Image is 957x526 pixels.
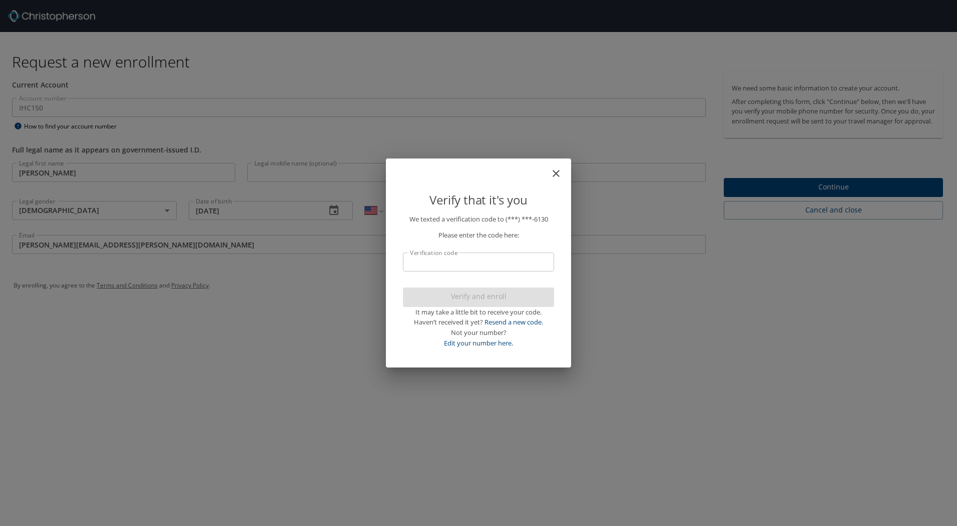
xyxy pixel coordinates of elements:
a: Edit your number here. [444,338,513,347]
p: Verify that it's you [403,190,554,209]
p: We texted a verification code to (***) ***- 6130 [403,214,554,224]
div: Haven’t received it yet? [403,317,554,327]
div: Not your number? [403,327,554,338]
p: Please enter the code here: [403,230,554,240]
div: It may take a little bit to receive your code. [403,307,554,317]
a: Resend a new code. [485,317,543,326]
button: close [555,162,567,174]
